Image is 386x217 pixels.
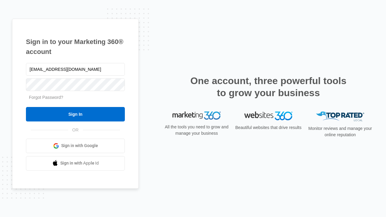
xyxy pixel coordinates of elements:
[163,124,230,137] p: All the tools you need to grow and manage your business
[26,63,125,76] input: Email
[61,143,98,149] span: Sign in with Google
[172,112,221,120] img: Marketing 360
[188,75,348,99] h2: One account, three powerful tools to grow your business
[68,127,83,133] span: OR
[26,107,125,121] input: Sign In
[244,112,293,120] img: Websites 360
[235,124,302,131] p: Beautiful websites that drive results
[306,125,374,138] p: Monitor reviews and manage your online reputation
[26,156,125,171] a: Sign in with Apple Id
[316,112,364,121] img: Top Rated Local
[26,139,125,153] a: Sign in with Google
[26,37,125,57] h1: Sign in to your Marketing 360® account
[29,95,63,100] a: Forgot Password?
[60,160,99,166] span: Sign in with Apple Id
